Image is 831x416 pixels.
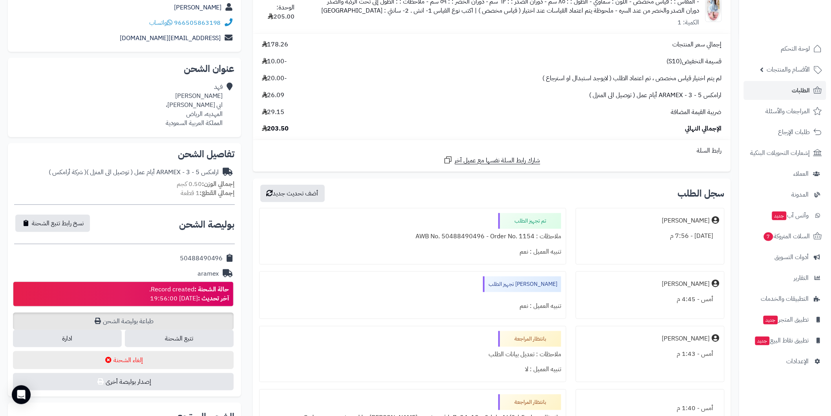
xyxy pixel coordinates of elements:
a: طلبات الإرجاع [744,123,826,142]
span: التقارير [794,272,809,283]
button: إلغاء الشحنة [13,351,234,369]
a: شارك رابط السلة نفسها مع عميل آخر [443,155,540,165]
div: Record created. [DATE] 19:56:00 [149,285,229,303]
a: السلات المتروكة7 [744,227,826,246]
div: أمس - 1:43 م [581,346,719,362]
span: إجمالي سعر المنتجات [673,40,722,49]
div: بانتظار المراجعة [498,394,561,410]
span: -20.00 [262,74,287,83]
small: - ملحوظة يتم اعتماد القياسات عند اختيار ( قياس مخصص ) | اكتب نوع القياس 1- انش . 2- سانتي : [GEOG... [321,6,618,15]
a: تطبيق المتجرجديد [744,310,826,329]
span: لوحة التحكم [781,43,810,54]
small: 1 قطعة [181,188,235,198]
div: الوحدة: 205.00 [262,3,295,21]
span: ( شركة أرامكس ) [49,168,86,177]
div: ملاحظات : تعديل بيانات الطلب [264,347,561,362]
span: ارامكس ARAMEX - 3 - 5 أيام عمل ( توصيل الى المنزل ) [589,91,722,100]
strong: آخر تحديث : [198,294,229,303]
h2: تفاصيل الشحن [14,149,235,159]
span: المراجعات والأسئلة [766,106,810,117]
button: أضف تحديث جديد [260,185,325,202]
span: 7 [764,232,773,241]
span: -10.00 [262,57,287,66]
span: التطبيقات والخدمات [761,293,809,304]
a: التطبيقات والخدمات [744,289,826,308]
a: طباعة بوليصة الشحن [13,313,234,330]
div: تنبيه العميل : نعم [264,298,561,314]
button: إصدار بوليصة أخرى [13,373,234,390]
span: السلات المتروكة [763,231,810,242]
div: تم تجهيز الطلب [498,213,561,229]
span: الإجمالي النهائي [685,124,722,133]
span: نسخ رابط تتبع الشحنة [32,219,84,228]
a: إشعارات التحويلات البنكية [744,144,826,162]
span: جديد [772,212,787,220]
span: المدونة [792,189,809,200]
span: تطبيق المتجر [763,314,809,325]
div: [PERSON_NAME] تجهيز الطلب [483,276,561,292]
a: تطبيق نقاط البيعجديد [744,331,826,350]
span: أدوات التسويق [775,252,809,263]
div: أمس - 1:40 م [581,401,719,416]
a: ادارة [13,330,122,347]
a: العملاء [744,164,826,183]
span: 29.15 [262,108,285,117]
div: رابط السلة [256,146,728,155]
a: لوحة التحكم [744,39,826,58]
div: [PERSON_NAME] [662,280,710,289]
a: وآتس آبجديد [744,206,826,225]
span: لم يتم اختيار قياس مخصص ، تم اعتماد الطلب ( لايوجد استبدال او استرجاع ) [542,74,722,83]
h2: عنوان الشحن [14,64,235,74]
a: 966505863198 [174,18,221,28]
span: وآتس آب [771,210,809,221]
div: فهد [PERSON_NAME] ابي [PERSON_NAME]، المهديه، الرياض المملكة العربية السعودية [166,83,223,127]
span: شارك رابط السلة نفسها مع عميل آخر [455,156,540,165]
span: ضريبة القيمة المضافة [671,108,722,117]
a: المراجعات والأسئلة [744,102,826,121]
a: أدوات التسويق [744,248,826,267]
div: [PERSON_NAME] [662,216,710,225]
span: 178.26 [262,40,289,49]
a: واتساب [149,18,172,28]
div: [PERSON_NAME] [662,334,710,343]
span: 203.50 [262,124,289,133]
div: تنبيه العميل : لا [264,362,561,377]
a: التقارير [744,269,826,287]
a: الإعدادات [744,352,826,371]
div: 50488490496 [180,254,223,263]
a: الطلبات [744,81,826,100]
div: ارامكس ARAMEX - 3 - 5 أيام عمل ( توصيل الى المنزل ) [49,168,219,177]
span: 26.09 [262,91,285,100]
h3: سجل الطلب [678,189,725,198]
strong: إجمالي القطع: [200,188,235,198]
span: إشعارات التحويلات البنكية [750,147,810,158]
a: [PERSON_NAME] [174,3,222,12]
span: الأقسام والمنتجات [767,64,810,75]
div: [DATE] - 7:56 م [581,228,719,244]
span: الطلبات [792,85,810,96]
span: الإعدادات [787,356,809,367]
div: أمس - 4:45 م [581,292,719,307]
a: [EMAIL_ADDRESS][DOMAIN_NAME] [120,33,221,43]
span: تطبيق نقاط البيع [754,335,809,346]
span: جديد [763,316,778,324]
div: تنبيه العميل : نعم [264,244,561,260]
button: نسخ رابط تتبع الشحنة [15,215,90,232]
img: logo-2.png [778,21,824,38]
div: aramex [198,269,219,278]
strong: إجمالي الوزن: [202,179,235,189]
small: 0.50 كجم [177,179,235,189]
div: بانتظار المراجعة [498,331,561,347]
strong: حالة الشحنة : [194,285,229,294]
a: تتبع الشحنة [125,330,234,347]
span: طلبات الإرجاع [778,127,810,138]
span: قسيمة التخفيض(S10) [667,57,722,66]
div: ملاحظات : AWB No. 50488490496 - Order No. 1154 [264,229,561,244]
span: جديد [755,337,770,345]
span: العملاء [794,168,809,179]
div: الكمية: 1 [678,18,699,27]
a: المدونة [744,185,826,204]
h2: بوليصة الشحن [179,220,235,229]
div: Open Intercom Messenger [12,385,31,404]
